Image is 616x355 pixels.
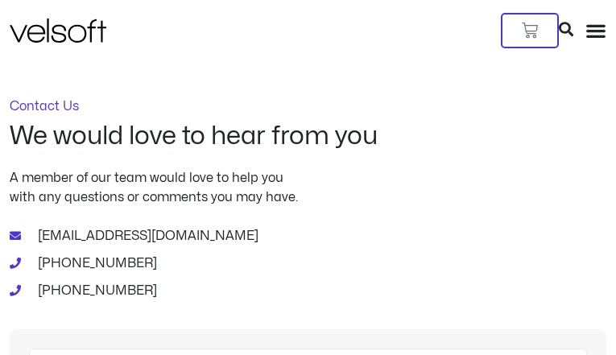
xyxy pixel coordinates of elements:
[10,226,606,246] a: [EMAIL_ADDRESS][DOMAIN_NAME]
[34,281,157,300] span: [PHONE_NUMBER]
[34,226,258,246] span: [EMAIL_ADDRESS][DOMAIN_NAME]
[10,100,606,113] p: Contact Us
[10,168,606,207] p: A member of our team would love to help you with any questions or comments you may have.
[10,122,606,150] h2: We would love to hear from you
[10,19,106,43] img: Velsoft Training Materials
[585,20,606,41] div: Menu Toggle
[34,254,157,273] span: [PHONE_NUMBER]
